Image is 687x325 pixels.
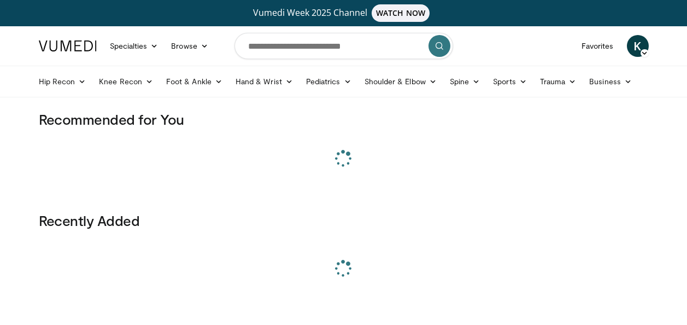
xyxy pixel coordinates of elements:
[92,71,160,92] a: Knee Recon
[229,71,300,92] a: Hand & Wrist
[486,71,533,92] a: Sports
[160,71,229,92] a: Foot & Ankle
[39,212,649,229] h3: Recently Added
[39,111,649,128] h3: Recommended for You
[234,33,453,59] input: Search topics, interventions
[627,35,649,57] a: K
[103,35,165,57] a: Specialties
[165,35,215,57] a: Browse
[358,71,443,92] a: Shoulder & Elbow
[575,35,620,57] a: Favorites
[300,71,358,92] a: Pediatrics
[583,71,638,92] a: Business
[372,4,430,22] span: WATCH NOW
[533,71,583,92] a: Trauma
[443,71,486,92] a: Spine
[32,71,93,92] a: Hip Recon
[39,40,97,51] img: VuMedi Logo
[40,4,647,22] a: Vumedi Week 2025 ChannelWATCH NOW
